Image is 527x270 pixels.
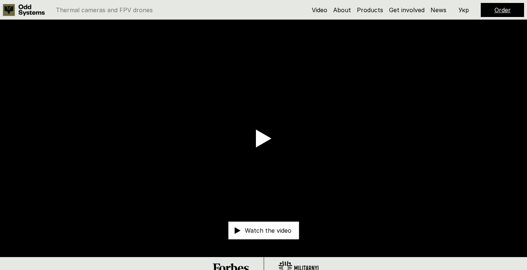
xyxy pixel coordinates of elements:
[312,6,327,14] a: Video
[56,7,153,13] p: Thermal cameras and FPV drones
[333,6,351,14] a: About
[494,6,511,14] a: Order
[430,6,446,14] a: News
[459,7,469,13] p: Укр
[357,6,383,14] a: Products
[245,228,291,233] p: Watch the video
[389,6,425,14] a: Get involved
